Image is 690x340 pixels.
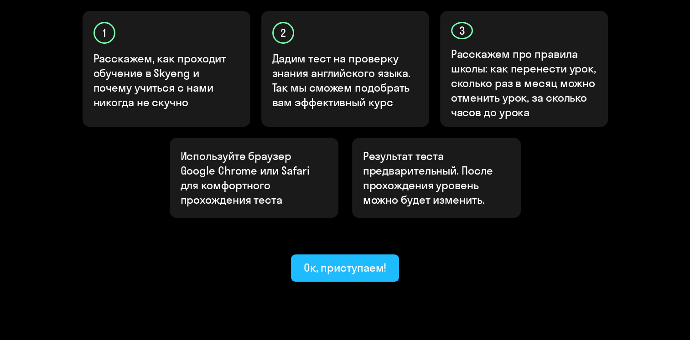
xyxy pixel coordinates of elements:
[451,22,473,39] div: 3
[93,51,240,109] p: Расскажем, как проходит обучение в Skyeng и почему учиться с нами никогда не скучно
[93,22,115,44] div: 1
[272,51,419,109] p: Дадим тест на проверку знания английского языка. Так мы сможем подобрать вам эффективный курс
[451,46,598,119] p: Расскажем про правила школы: как перенести урок, сколько раз в месяц можно отменить урок, за скол...
[181,149,327,207] p: Используйте браузер Google Chrome или Safari для комфортного прохождения теста
[272,22,294,44] div: 2
[363,149,510,207] p: Результат теста предварительный. После прохождения уровень можно будет изменить.
[291,254,399,282] button: Ок, приступаем!
[304,260,387,275] div: Ок, приступаем!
